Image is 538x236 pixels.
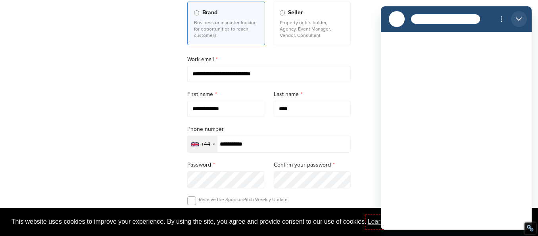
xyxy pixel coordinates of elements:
input: Brand Business or marketer looking for opportunities to reach customers [194,10,199,15]
label: Password [187,161,264,169]
label: First name [187,90,264,99]
span: This website uses cookies to improve your experience. By using the site, you agree and provide co... [12,216,493,228]
div: Restore Info Box &#10;&#10;NoFollow Info:&#10; META-Robots NoFollow: &#09;true&#10; META-Robots N... [526,224,534,232]
a: learn more about cookies [367,216,402,228]
label: Confirm your password [274,161,351,169]
label: Last name [274,90,351,99]
p: Property rights holder, Agency, Event Manager, Vendor, Consultant [280,19,344,38]
span: Seller [288,8,303,17]
p: Receive the SponsorPitch Weekly Update [199,196,288,203]
label: Phone number [187,125,351,134]
p: Business or marketer looking for opportunities to reach customers [194,19,258,38]
label: Work email [187,55,351,64]
input: Seller Property rights holder, Agency, Event Manager, Vendor, Consultant [280,10,285,15]
iframe: Messaging window [381,6,532,230]
div: Selected country [188,136,217,152]
div: +44 [201,142,210,147]
span: Brand [202,8,217,17]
